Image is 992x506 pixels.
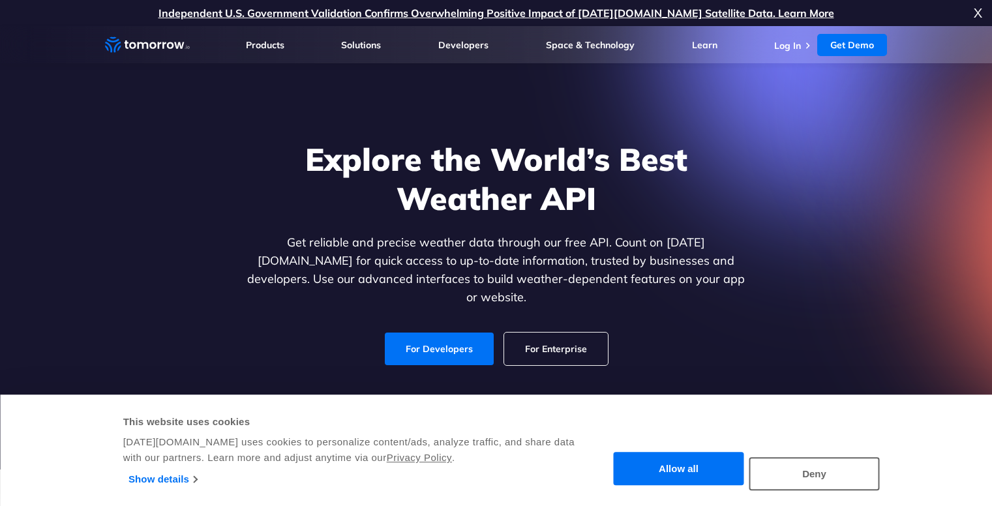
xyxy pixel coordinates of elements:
a: Learn [692,39,717,51]
a: Show details [128,469,197,489]
a: Get Demo [817,34,887,56]
a: Space & Technology [546,39,635,51]
a: For Developers [385,333,494,365]
p: Get reliable and precise weather data through our free API. Count on [DATE][DOMAIN_NAME] for quic... [245,233,748,306]
button: Deny [749,457,880,490]
a: For Enterprise [504,333,608,365]
a: Log In [774,40,801,52]
a: Developers [438,39,488,51]
button: Allow all [614,453,744,486]
div: This website uses cookies [123,414,577,430]
a: Independent U.S. Government Validation Confirms Overwhelming Positive Impact of [DATE][DOMAIN_NAM... [158,7,834,20]
h1: Explore the World’s Best Weather API [245,140,748,218]
div: [DATE][DOMAIN_NAME] uses cookies to personalize content/ads, analyze traffic, and share data with... [123,434,577,466]
a: Privacy Policy [387,452,452,463]
a: Home link [105,35,190,55]
a: Solutions [341,39,381,51]
a: Products [246,39,284,51]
